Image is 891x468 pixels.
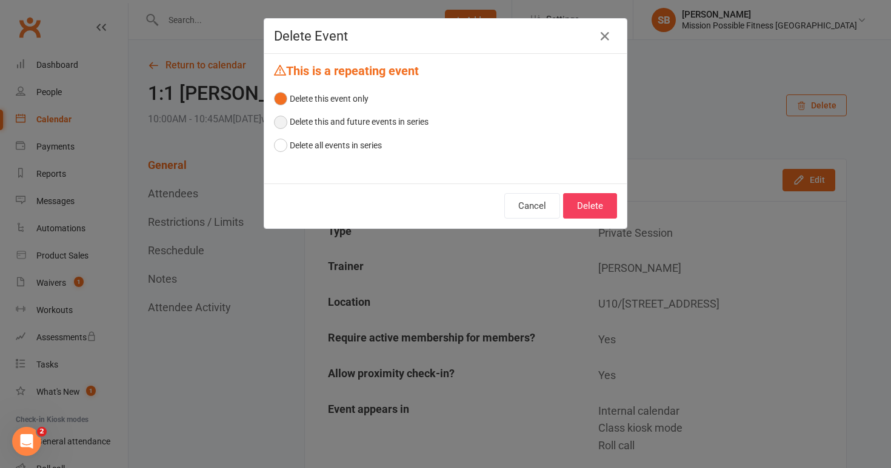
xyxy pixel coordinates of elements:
[274,87,369,110] button: Delete this event only
[563,193,617,219] button: Delete
[37,427,47,437] span: 2
[274,28,617,44] h4: Delete Event
[274,64,617,77] h4: This is a repeating event
[274,110,429,133] button: Delete this and future events in series
[504,193,560,219] button: Cancel
[12,427,41,456] iframe: Intercom live chat
[595,27,615,46] button: Close
[274,134,382,157] button: Delete all events in series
